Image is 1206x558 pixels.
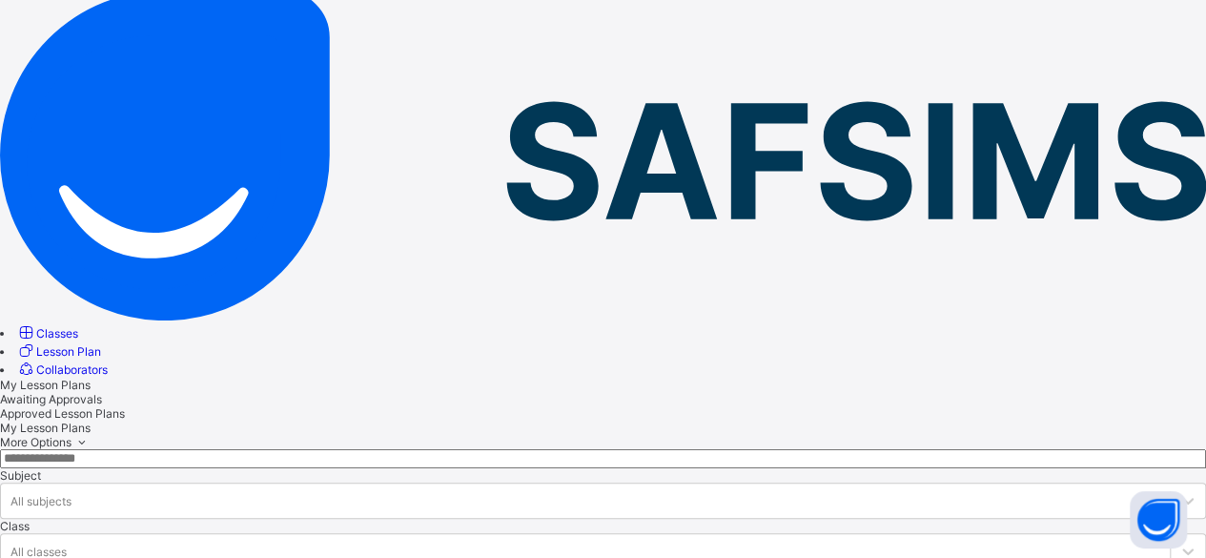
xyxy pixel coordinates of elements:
[1130,491,1187,548] button: Open asap
[10,544,67,558] div: All classes
[16,344,101,359] a: Lesson Plan
[36,326,78,341] span: Classes
[10,493,72,507] div: All subjects
[36,344,101,359] span: Lesson Plan
[16,362,108,377] a: Collaborators
[16,326,78,341] a: Classes
[36,362,108,377] span: Collaborators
